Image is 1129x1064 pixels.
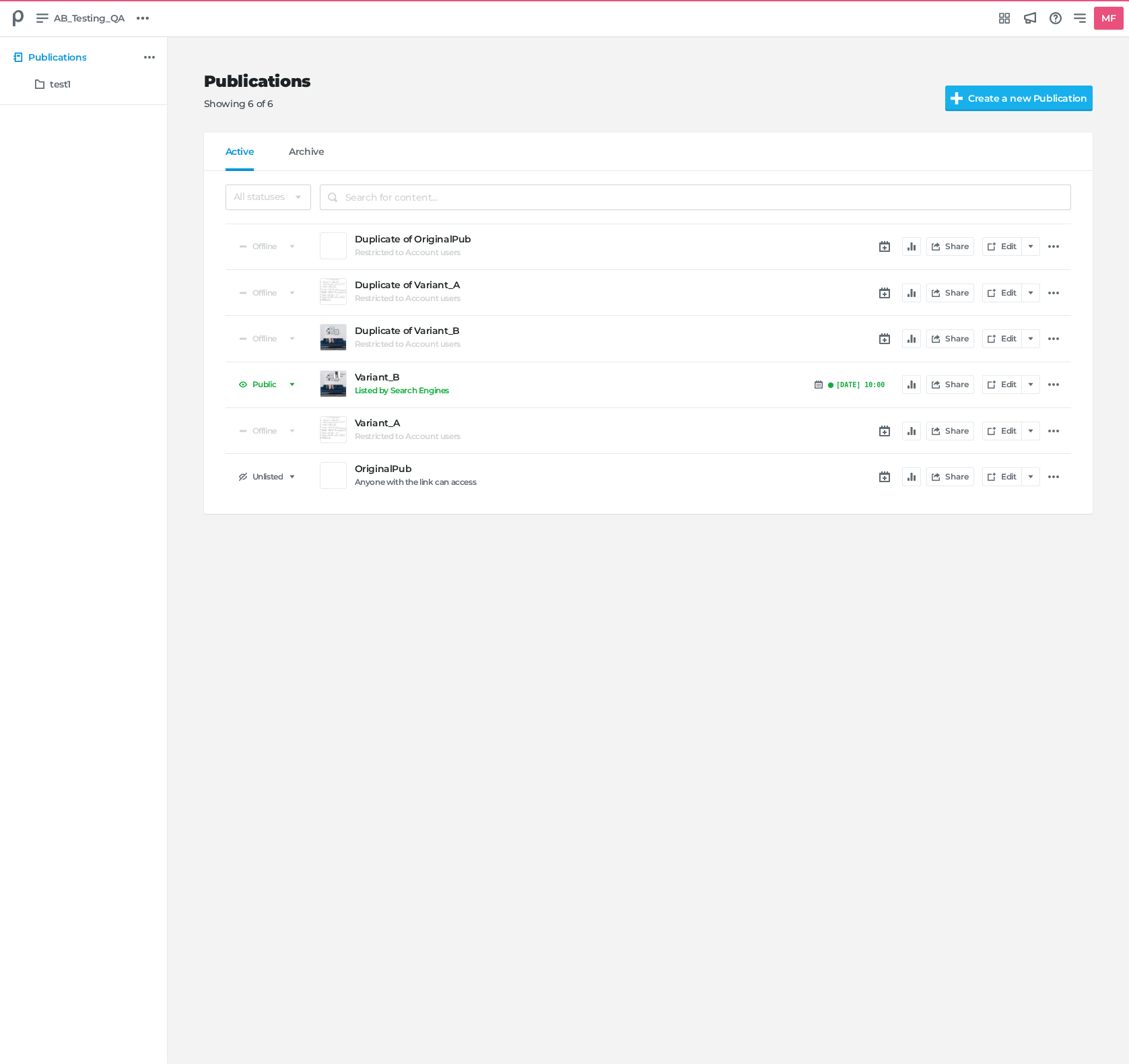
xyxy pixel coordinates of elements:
[982,237,1021,256] a: Edit
[1062,962,1129,1027] iframe: Chat Widget
[355,248,460,257] h6: Restricted to Account users
[926,467,974,486] button: Share
[226,146,254,171] a: Active
[926,375,974,394] button: Share
[355,339,460,349] h6: Restricted to Account users
[945,86,1122,111] input: Create a new Publication
[355,418,738,429] a: Variant_A
[355,432,460,441] h6: Restricted to Account users
[204,97,924,111] p: Showing 6 of 6
[252,427,277,435] span: Offline
[1046,469,1062,485] a: Additional actions...
[877,285,893,301] a: Schedule Publication
[1046,423,1062,439] a: Additional actions...
[982,467,1021,486] a: Edit
[355,325,738,337] a: Duplicate of Variant_B
[252,335,277,343] span: Offline
[993,7,1016,30] a: Integrations Hub
[355,294,460,303] h6: Restricted to Account users
[141,49,158,65] a: Additional actions...
[982,375,1021,394] a: Edit
[877,469,893,485] a: Schedule Publication
[355,386,449,395] h6: Listed by Search Engines
[204,72,924,92] h2: Publications
[982,422,1021,440] a: Edit
[1046,376,1062,393] a: Additional actions...
[320,370,347,397] a: Preview
[28,52,86,63] h5: Publications
[926,237,974,256] button: Share
[320,232,347,259] a: Preview
[1046,238,1062,255] a: Additional actions...
[50,79,71,90] h5: test1
[836,381,885,389] h6: [DATE] 10:00
[926,284,974,302] button: Share
[355,234,738,245] a: Duplicate of OriginalPub
[355,477,477,487] h6: Anyone with the link can access
[1046,331,1062,347] a: Additional actions...
[8,45,140,69] a: Publications
[877,331,893,347] a: Schedule Publication
[926,329,974,348] button: Share
[982,329,1021,348] a: Edit
[252,380,277,389] span: Public
[877,423,893,439] a: Schedule Publication
[30,72,135,96] a: test1
[252,473,283,481] span: Unlisted
[355,372,738,383] a: Variant_B
[320,324,347,351] a: Preview
[289,146,324,171] a: Archive
[252,242,277,251] span: Offline
[320,416,347,443] a: Preview
[926,422,974,440] button: Share
[1046,285,1062,301] a: Additional actions...
[877,238,893,255] a: Schedule Publication
[320,185,1071,210] input: Search for content...
[355,463,738,475] a: OriginalPub
[945,86,1092,111] label: Create a new Publication
[252,289,277,297] span: Offline
[54,11,125,26] span: AB_Testing_QA
[5,5,31,31] div: AB_Testing_QA
[355,279,738,291] a: Duplicate of Variant_A
[1096,7,1121,30] h5: MF
[982,284,1021,302] a: Edit
[320,462,347,489] a: Preview
[320,278,347,305] a: Preview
